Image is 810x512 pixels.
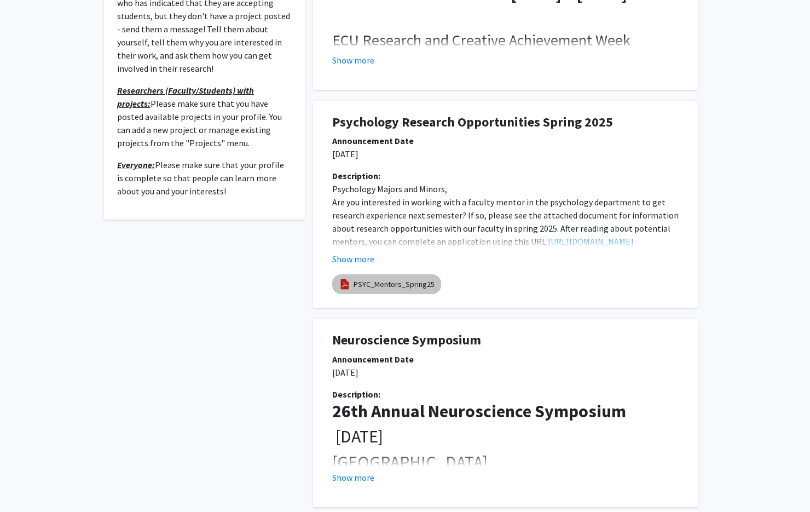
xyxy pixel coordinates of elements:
[117,158,292,198] p: Please make sure that your profile is complete so that people can learn more about you and your i...
[332,31,679,160] h3: ECU Research and Creative Achievement Week provides all students with an excellent opportunity to...
[332,147,679,160] p: [DATE]
[117,159,155,170] u: Everyone:
[332,366,679,379] p: [DATE]
[8,463,47,504] iframe: Chat
[117,84,292,149] p: Please make sure that you have posted available projects in your profile. You can add a new proje...
[332,426,679,447] h2: [DATE]
[332,353,679,366] div: Announcement Date
[332,252,374,266] button: Show more
[354,279,435,290] a: PSYC_Mentors_Spring25
[332,54,374,67] button: Show more
[332,197,680,247] span: Are you interested in working with a faculty mentor in the psychology department to get research ...
[339,278,351,290] img: pdf_icon.png
[332,332,679,348] h1: Neuroscience Symposium
[548,236,634,247] a: [URL][DOMAIN_NAME]
[332,183,447,194] span: Psychology Majors and Minors,
[332,134,679,147] div: Announcement Date
[332,388,679,401] div: Description:
[332,400,626,422] strong: 26th Annual Neuroscience Symposium
[117,85,254,109] u: Researchers (Faculty/Students) with projects:
[332,452,679,473] h2: [GEOGRAPHIC_DATA]
[332,114,679,130] h1: Psychology Research Opportunities Spring 2025
[332,169,679,182] div: Description:
[332,471,374,484] button: Show more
